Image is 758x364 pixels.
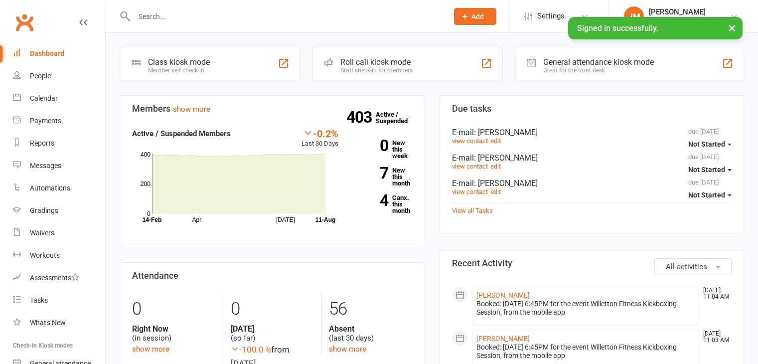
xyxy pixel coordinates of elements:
[30,49,64,57] div: Dashboard
[13,132,105,155] a: Reports
[13,177,105,199] a: Automations
[452,137,488,145] a: view contact
[577,23,658,33] span: Signed in successfully.
[698,331,731,344] time: [DATE] 11:03 AM
[452,153,732,163] div: E-mail
[688,186,732,204] button: Not Started
[340,57,413,67] div: Roll call kiosk mode
[13,312,105,334] a: What's New
[452,207,493,214] a: View all Tasks
[543,57,654,67] div: General attendance kiosk mode
[452,163,488,170] a: view contact
[666,262,707,271] span: All activities
[452,258,732,268] h3: Recent Activity
[353,167,412,186] a: 7New this month
[329,345,366,354] a: show more
[302,128,338,139] div: -0.2%
[30,162,61,170] div: Messages
[30,94,58,102] div: Calendar
[476,343,695,360] div: Booked: [DATE] 6:45PM for the event Willetton Fitness Kickboxing Session, from the mobile app
[474,179,538,188] span: : [PERSON_NAME]
[231,294,313,324] div: 0
[132,104,412,114] h3: Members
[132,129,231,138] strong: Active / Suspended Members
[13,289,105,312] a: Tasks
[476,335,530,343] a: [PERSON_NAME]
[30,206,58,214] div: Gradings
[231,345,271,355] span: -100.0 %
[30,72,51,80] div: People
[329,324,412,343] div: (last 30 days)
[346,110,376,125] strong: 403
[471,12,484,20] span: Add
[30,184,70,192] div: Automations
[148,67,210,74] div: Member self check-in
[13,87,105,110] a: Calendar
[688,140,725,148] span: Not Started
[490,137,501,145] a: edit
[474,128,538,137] span: : [PERSON_NAME]
[649,7,706,16] div: [PERSON_NAME]
[474,153,538,163] span: : [PERSON_NAME]
[329,324,412,334] strong: Absent
[30,274,79,282] div: Assessments
[452,128,732,137] div: E-mail
[13,267,105,289] a: Assessments
[454,8,496,25] button: Add
[12,10,37,35] a: Clubworx
[13,155,105,177] a: Messages
[132,271,412,281] h3: Attendance
[173,105,210,114] a: show more
[353,166,388,181] strong: 7
[132,345,169,354] a: show more
[654,258,732,275] button: All activities
[13,222,105,244] a: Waivers
[353,138,388,153] strong: 0
[13,42,105,65] a: Dashboard
[490,188,501,195] a: edit
[537,5,565,27] span: Settings
[30,251,60,259] div: Workouts
[490,163,501,170] a: edit
[231,324,313,334] strong: [DATE]
[302,128,338,149] div: Last 30 Days
[30,139,54,147] div: Reports
[132,324,215,343] div: (in session)
[148,57,210,67] div: Class kiosk mode
[13,199,105,222] a: Gradings
[452,188,488,195] a: view contact
[30,117,61,125] div: Payments
[688,166,725,174] span: Not Started
[452,179,732,188] div: E-mail
[688,161,732,179] button: Not Started
[376,104,420,132] a: 403Active / Suspended
[231,324,313,343] div: (so far)
[543,67,654,74] div: Great for the front desk
[353,194,412,214] a: 4Canx. this month
[132,324,215,334] strong: Right Now
[13,110,105,132] a: Payments
[649,16,706,25] div: Spark Fitness
[30,229,54,237] div: Waivers
[13,244,105,267] a: Workouts
[624,6,644,26] div: JM
[132,294,215,324] div: 0
[30,296,48,304] div: Tasks
[476,291,530,299] a: [PERSON_NAME]
[340,67,413,74] div: Staff check-in for members
[13,65,105,87] a: People
[329,294,412,324] div: 56
[30,319,66,327] div: What's New
[131,9,441,23] input: Search...
[353,140,412,159] a: 0New this week
[688,135,732,153] button: Not Started
[723,17,741,38] button: ×
[476,300,695,317] div: Booked: [DATE] 6:45PM for the event Willetton Fitness Kickboxing Session, from the mobile app
[688,191,725,199] span: Not Started
[698,287,731,300] time: [DATE] 11:04 AM
[353,193,388,208] strong: 4
[452,104,732,114] h3: Due tasks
